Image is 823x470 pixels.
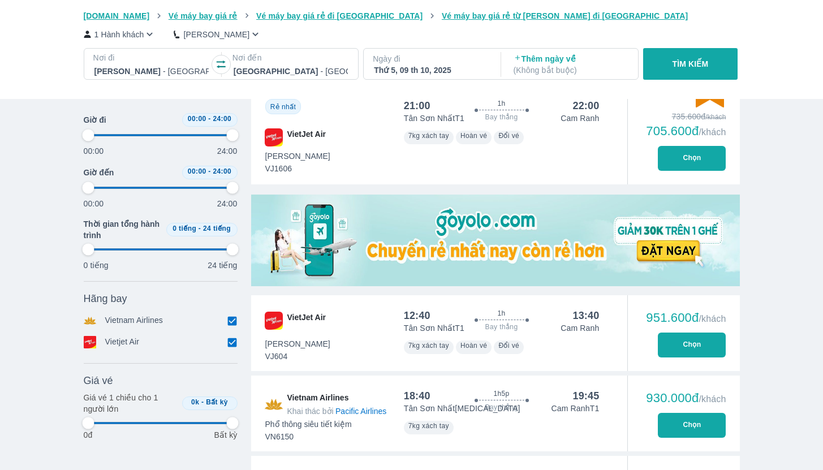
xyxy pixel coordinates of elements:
[201,398,204,406] span: -
[551,403,600,414] p: Cam Ranh T1
[404,309,430,322] div: 12:40
[404,113,464,124] p: Tân Sơn Nhất T1
[646,391,726,405] div: 930.000đ
[94,29,144,40] p: 1 Hành khách
[84,28,156,40] button: 1 Hành khách
[643,48,738,80] button: TÌM KIẾM
[699,127,726,137] span: /khách
[404,322,464,334] p: Tân Sơn Nhất T1
[646,311,726,325] div: 951.600đ
[497,99,505,108] span: 1h
[561,113,599,124] p: Cam Ranh
[105,336,140,348] p: Vietjet Air
[265,338,330,350] span: [PERSON_NAME]
[514,53,628,76] p: Thêm ngày về
[404,403,520,414] p: Tân Sơn Nhất [MEDICAL_DATA]
[105,314,163,327] p: Vietnam Airlines
[84,429,93,441] p: 0đ
[265,163,330,174] span: VJ1606
[270,103,296,111] span: Rẻ nhất
[208,260,237,271] p: 24 tiếng
[84,392,178,415] p: Giá vé 1 chiều cho 1 người lớn
[374,64,488,76] div: Thứ 5, 09 th 10, 2025
[498,132,519,140] span: Đổi vé
[287,128,326,146] span: VietJet Air
[287,407,334,416] span: Khai thác bởi
[84,114,106,126] span: Giờ đi
[373,53,489,64] p: Ngày đi
[203,225,231,232] span: 24 tiếng
[84,374,113,387] span: Giá vé
[497,309,505,318] span: 1h
[335,407,386,416] span: Pacific Airlines
[265,128,283,146] img: VJ
[208,115,210,123] span: -
[84,145,104,157] p: 00:00
[658,333,726,357] button: Chọn
[658,413,726,438] button: Chọn
[287,392,387,417] span: Vietnam Airlines
[199,225,201,232] span: -
[174,28,261,40] button: [PERSON_NAME]
[265,392,283,417] img: VN
[214,429,237,441] p: Bất kỳ
[572,389,599,403] div: 19:45
[646,111,726,122] div: 735.600đ
[498,342,519,350] span: Đổi vé
[460,342,488,350] span: Hoàn vé
[84,260,109,271] p: 0 tiếng
[217,198,238,209] p: 24:00
[572,309,599,322] div: 13:40
[408,132,449,140] span: 7kg xách tay
[217,145,238,157] p: 24:00
[93,52,210,63] p: Nơi đi
[169,11,238,20] span: Vé máy bay giá rẻ
[699,394,726,404] span: /khách
[84,10,740,21] nav: breadcrumb
[673,58,709,70] p: TÌM KIẾM
[265,150,330,162] span: [PERSON_NAME]
[84,11,150,20] span: [DOMAIN_NAME]
[213,167,231,175] span: 24:00
[460,132,488,140] span: Hoàn vé
[442,11,688,20] span: Vé máy bay giá rẻ từ [PERSON_NAME] đi [GEOGRAPHIC_DATA]
[84,218,162,241] span: Thời gian tổng hành trình
[699,314,726,324] span: /khách
[572,99,599,113] div: 22:00
[404,99,430,113] div: 21:00
[408,422,449,430] span: 7kg xách tay
[287,312,326,330] span: VietJet Air
[658,146,726,171] button: Chọn
[404,389,430,403] div: 18:40
[265,419,352,430] span: Phổ thông siêu tiết kiệm
[84,198,104,209] p: 00:00
[84,292,127,305] span: Hãng bay
[188,115,206,123] span: 00:00
[514,64,628,76] p: ( Không bắt buộc )
[188,167,206,175] span: 00:00
[265,351,330,362] span: VJ604
[408,342,449,350] span: 7kg xách tay
[213,115,231,123] span: 24:00
[646,124,726,138] div: 705.600đ
[251,195,740,286] img: media-0
[84,167,114,178] span: Giờ đến
[265,312,283,330] img: VJ
[191,398,199,406] span: 0k
[493,389,509,398] span: 1h5p
[206,398,228,406] span: Bất kỳ
[232,52,349,63] p: Nơi đến
[173,225,196,232] span: 0 tiếng
[183,29,249,40] p: [PERSON_NAME]
[208,167,210,175] span: -
[561,322,599,334] p: Cam Ranh
[265,431,352,442] span: VN6150
[256,11,423,20] span: Vé máy bay giá rẻ đi [GEOGRAPHIC_DATA]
